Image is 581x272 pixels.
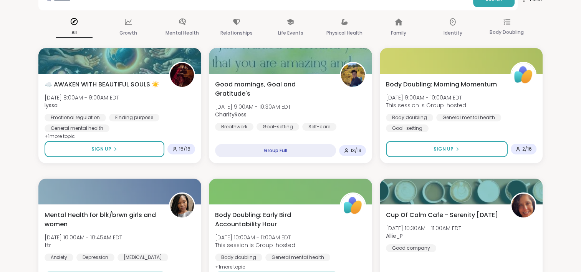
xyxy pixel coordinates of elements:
span: Sign Up [91,146,111,153]
b: lyssa [45,101,58,109]
div: Self-care [302,123,336,131]
span: [DATE] 9:00AM - 10:30AM EDT [215,103,291,111]
div: Body doubling [215,254,262,261]
div: [MEDICAL_DATA] [118,254,168,261]
div: Goal-setting [257,123,299,131]
img: ShareWell [511,63,535,87]
div: Group Full [215,144,336,157]
span: [DATE] 10:00AM - 11:00AM EDT [215,234,295,241]
div: General mental health [436,114,501,121]
div: Anxiety [45,254,73,261]
p: Identity [443,28,462,38]
span: Sign Up [434,146,454,153]
b: Allie_P [386,232,403,240]
span: 15 / 16 [179,146,190,152]
span: ☁️ AWAKEN WITH BEAUTIFUL SOULS ☀️ [45,80,159,89]
div: Breathwork [215,123,253,131]
span: [DATE] 9:00AM - 10:00AM EDT [386,94,466,101]
div: Good company [386,244,436,252]
span: Mental Health for blk/brwn girls and women [45,211,161,229]
span: 2 / 16 [522,146,532,152]
div: Depression [76,254,114,261]
b: ttr [45,241,51,249]
p: Physical Health [326,28,363,38]
img: Allie_P [511,194,535,217]
p: Life Events [278,28,303,38]
span: Good mornings, Goal and Gratitude's [215,80,331,98]
p: Growth [119,28,137,38]
img: ShareWell [341,194,365,217]
div: General mental health [265,254,330,261]
p: Relationships [220,28,253,38]
span: Body Doubling: Early Bird Accountability Hour [215,211,331,229]
button: Sign Up [386,141,508,157]
span: Body Doubling: Morning Momentum [386,80,497,89]
span: [DATE] 10:00AM - 10:45AM EDT [45,234,122,241]
img: CharityRoss [341,63,365,87]
span: This session is Group-hosted [386,101,466,109]
p: Mental Health [166,28,199,38]
div: Body doubling [386,114,433,121]
p: Body Doubling [490,28,524,37]
div: Goal-setting [386,124,429,132]
img: lyssa [170,63,194,87]
div: General mental health [45,124,109,132]
span: [DATE] 10:30AM - 11:00AM EDT [386,224,461,232]
span: Cup Of Calm Cafe - Serenity [DATE] [386,211,498,220]
div: Emotional regulation [45,114,106,121]
span: [DATE] 8:00AM - 9:00AM EDT [45,94,119,101]
div: Finding purpose [109,114,159,121]
p: Family [391,28,406,38]
span: 13 / 13 [351,148,361,154]
p: All [56,28,93,38]
span: This session is Group-hosted [215,241,295,249]
img: ttr [170,194,194,217]
button: Sign Up [45,141,164,157]
b: CharityRoss [215,111,247,118]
